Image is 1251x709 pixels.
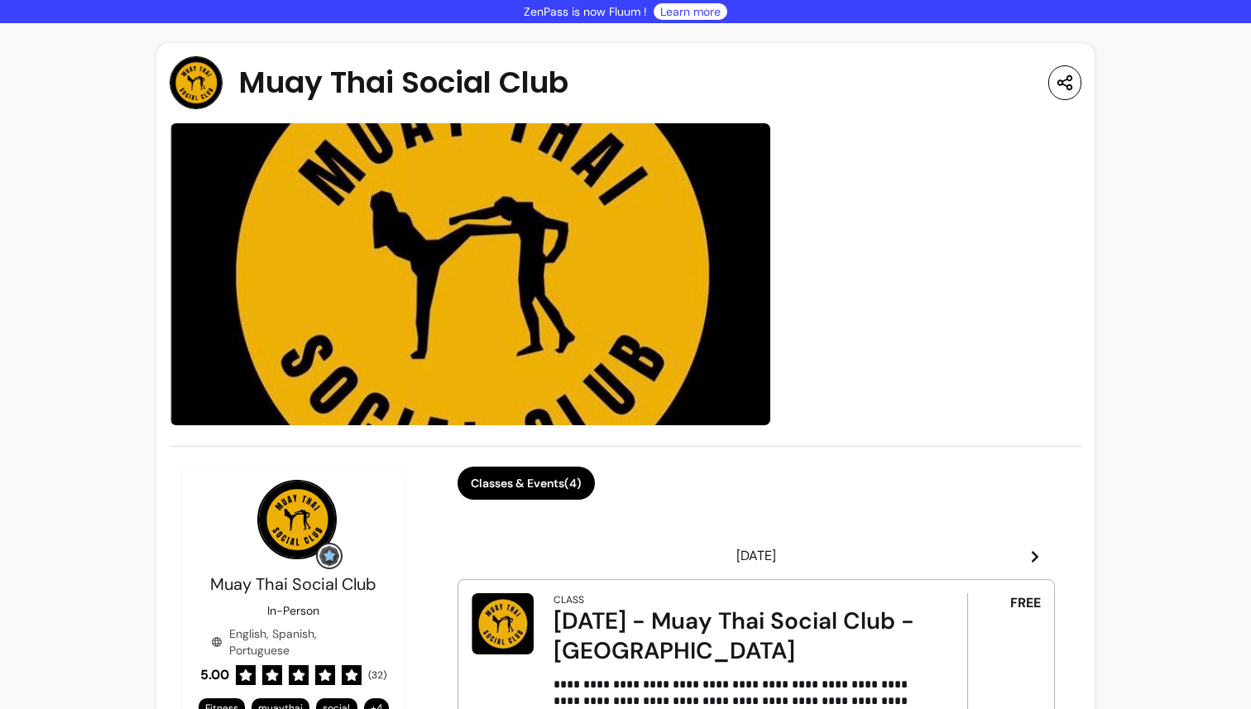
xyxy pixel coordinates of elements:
img: Grow [319,546,339,566]
img: Provider image [170,56,223,109]
div: Class [554,593,584,606]
p: ZenPass is now Fluum ! [524,3,647,20]
div: [DATE] - Muay Thai Social Club - [GEOGRAPHIC_DATA] [554,606,922,666]
img: image-0 [170,122,771,426]
span: Muay Thai Social Club [239,66,568,99]
p: In-Person [267,602,319,619]
img: Wednesday - Muay Thai Social Club - London [472,593,534,654]
span: FREE [1010,593,1041,613]
span: ( 32 ) [368,668,386,682]
a: Learn more [660,3,721,20]
img: Provider image [257,480,337,559]
div: English, Spanish, Portuguese [211,625,376,659]
span: 5.00 [200,665,229,685]
header: [DATE] [458,539,1056,572]
button: Classes & Events(4) [458,467,595,500]
span: Muay Thai Social Club [210,573,376,595]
